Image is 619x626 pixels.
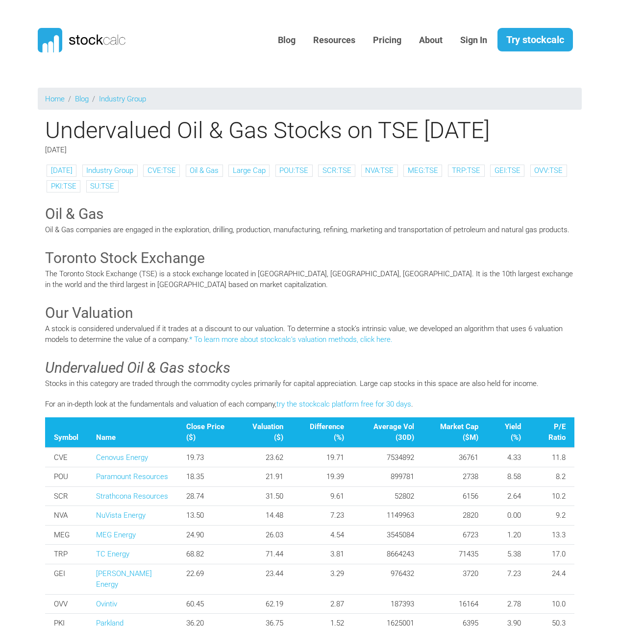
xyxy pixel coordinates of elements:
a: TRP:TSE [452,166,480,175]
a: Cenovus Energy [96,453,148,462]
h3: Undervalued Oil & Gas stocks [45,358,574,378]
td: 8.58 [487,467,530,487]
a: Sign In [453,28,495,52]
td: 60.45 [177,594,236,614]
td: 4.54 [292,525,353,545]
th: Name [87,417,178,448]
td: 26.03 [236,525,292,545]
td: 899781 [353,467,423,487]
a: Large Cap [233,166,266,175]
td: 2738 [423,467,487,487]
td: MEG [45,525,87,545]
a: [DATE] [51,166,73,175]
a: Resources [306,28,363,52]
td: 9.2 [530,506,574,526]
td: 71.44 [236,545,292,564]
td: 1.20 [487,525,530,545]
th: Yield (%) [487,417,530,448]
a: NVA:TSE [365,166,394,175]
td: OVV [45,594,87,614]
p: The Toronto Stock Exchange (TSE) is a stock exchange located in [GEOGRAPHIC_DATA], [GEOGRAPHIC_DA... [45,268,574,290]
a: SU:TSE [90,182,114,191]
td: 1149963 [353,506,423,526]
td: 21.91 [236,467,292,487]
a: Industry Group [99,95,146,103]
a: [PERSON_NAME] Energy [96,569,152,589]
a: Blog [271,28,303,52]
a: Paramount Resources [96,472,168,481]
td: 10.0 [530,594,574,614]
td: 3720 [423,564,487,594]
td: 6156 [423,486,487,506]
a: SCR:TSE [322,166,351,175]
td: 14.48 [236,506,292,526]
a: OVV:TSE [534,166,563,175]
p: For an in-depth look at the fundamentals and valuation of each company, . [45,399,574,410]
td: 23.62 [236,448,292,467]
th: Close Price ($) [177,417,236,448]
td: 187393 [353,594,423,614]
th: Valuation ($) [236,417,292,448]
a: To learn more about stockcalc’s valuation methods, click here. [194,335,393,344]
a: Home [45,95,65,103]
td: 28.74 [177,486,236,506]
td: 62.19 [236,594,292,614]
a: NuVista Energy [96,511,146,520]
td: 976432 [353,564,423,594]
td: CVE [45,448,87,467]
td: 2.87 [292,594,353,614]
a: POU:TSE [279,166,308,175]
td: 19.73 [177,448,236,467]
td: 9.61 [292,486,353,506]
a: Oil & Gas [190,166,219,175]
a: try the stockcalc platform free for 30 days [276,400,411,409]
td: 0.00 [487,506,530,526]
a: Strathcona Resources [96,492,168,501]
td: 18.35 [177,467,236,487]
th: Average Vol (30D) [353,417,423,448]
td: 36761 [423,448,487,467]
td: 11.8 [530,448,574,467]
p: Oil & Gas companies are engaged in the exploration, drilling, production, manufacturing, refining... [45,224,574,236]
td: 2.78 [487,594,530,614]
td: 4.33 [487,448,530,467]
th: Difference (%) [292,417,353,448]
nav: breadcrumb [38,88,582,110]
a: GEI:TSE [495,166,520,175]
a: Ovintiv [96,600,117,608]
td: 24.90 [177,525,236,545]
td: TRP [45,545,87,564]
td: 13.3 [530,525,574,545]
h1: Undervalued Oil & Gas Stocks on TSE [DATE] [38,117,582,144]
a: TC Energy [96,550,129,558]
td: 52802 [353,486,423,506]
td: 10.2 [530,486,574,506]
a: About [412,28,450,52]
a: CVE:TSE [148,166,176,175]
a: Pricing [366,28,409,52]
td: 24.4 [530,564,574,594]
a: Blog [75,95,89,103]
td: 3.29 [292,564,353,594]
a: PKI:TSE [51,182,76,191]
td: 17.0 [530,545,574,564]
a: MEG Energy [96,530,136,539]
a: Try stockcalc [497,28,573,51]
td: 31.50 [236,486,292,506]
th: Symbol [45,417,87,448]
h3: Our Valuation [45,303,574,323]
td: 23.44 [236,564,292,594]
td: 71435 [423,545,487,564]
td: 3.81 [292,545,353,564]
td: 7.23 [292,506,353,526]
td: 7.23 [487,564,530,594]
h3: Oil & Gas [45,204,574,224]
p: A stock is considered undervalued if it trades at a discount to our valuation. To determine a sto... [45,323,574,345]
td: 13.50 [177,506,236,526]
td: GEI [45,564,87,594]
td: 19.39 [292,467,353,487]
a: MEG:TSE [408,166,438,175]
td: POU [45,467,87,487]
td: NVA [45,506,87,526]
h3: Toronto Stock Exchange [45,248,574,268]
